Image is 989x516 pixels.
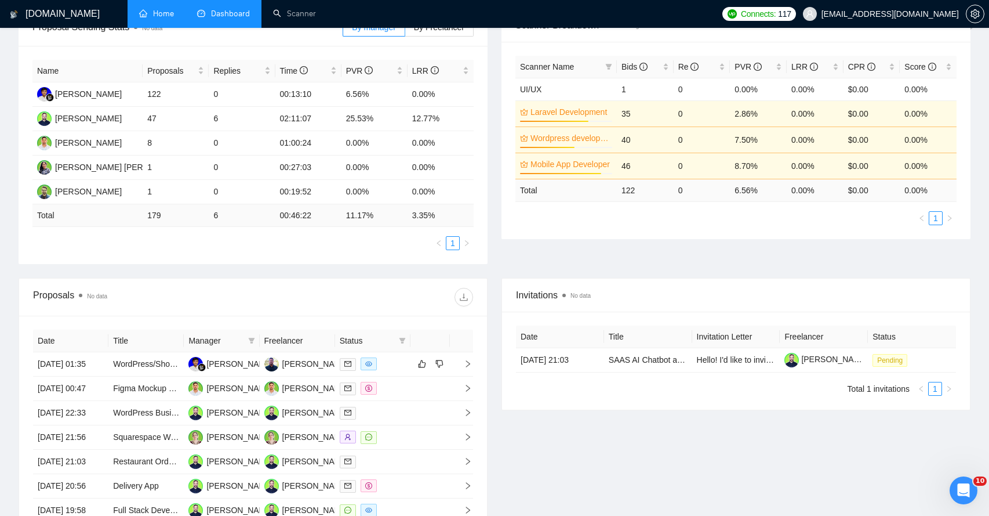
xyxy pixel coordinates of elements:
a: Pending [872,355,912,365]
span: No data [142,25,162,31]
span: eye [365,360,372,367]
span: eye [365,507,372,514]
span: mail [344,482,351,489]
th: Manager [184,330,259,352]
a: AC[PERSON_NAME] [188,383,273,392]
div: [PERSON_NAME] [282,455,349,468]
span: right [454,360,472,368]
div: [PERSON_NAME] [206,479,273,492]
span: info-circle [754,63,762,71]
span: 10 [973,477,987,486]
img: FR [37,87,52,102]
td: 122 [143,82,209,107]
li: Previous Page [914,382,928,396]
div: [PERSON_NAME] [206,406,273,419]
td: 0.00% [787,78,843,100]
a: AC[PERSON_NAME] [37,138,122,147]
div: Proposals [33,288,253,306]
img: SS [37,160,52,175]
a: Wordpress development [530,132,610,145]
td: Total [32,204,143,227]
span: filter [397,332,408,349]
td: 0.00% [900,127,957,153]
span: filter [605,63,612,70]
th: Freelancer [780,326,868,348]
span: right [463,240,470,247]
td: 46 [617,153,674,179]
a: WordPress Business Site Development with EventBrite Integration [113,408,351,417]
td: 0.00% [408,131,474,156]
span: Score [904,62,936,71]
span: info-circle [867,63,875,71]
span: mail [344,458,351,465]
span: Time [280,66,308,75]
li: 1 [929,211,943,225]
a: SS[PERSON_NAME] [PERSON_NAME] [37,162,191,171]
td: 00:19:52 [275,180,341,204]
span: crown [520,160,528,168]
td: 01:00:24 [275,131,341,156]
li: Previous Page [432,236,446,250]
span: message [344,507,351,514]
button: right [460,236,474,250]
span: user [806,10,814,18]
li: 1 [928,382,942,396]
span: left [918,215,925,222]
span: dislike [435,359,443,369]
li: Next Page [942,382,956,396]
th: Name [32,60,143,82]
td: 0 [674,127,730,153]
a: Figma Mockup Designer for Pizza Restaurant Website Redesign [113,384,345,393]
a: SK[PERSON_NAME] [188,407,273,417]
td: 0.00% [341,180,408,204]
td: 122 [617,179,674,201]
span: crown [520,134,528,142]
span: right [454,409,472,417]
span: Proposals [147,64,195,77]
a: WordPress/Shopify developer needed. [113,359,252,369]
td: 0.00% [408,180,474,204]
img: SC [188,430,203,445]
span: Re [678,62,699,71]
a: SK[PERSON_NAME] [264,505,349,514]
iframe: Intercom live chat [950,477,977,504]
img: SK [264,406,279,420]
th: Replies [209,60,275,82]
th: Freelancer [260,330,335,352]
span: message [365,434,372,441]
li: Next Page [943,211,957,225]
a: SK[PERSON_NAME] [264,456,349,466]
button: setting [966,5,984,23]
span: Scanner Name [520,62,574,71]
td: 00:27:03 [275,156,341,180]
a: Squarespace Website Enhancement & Digital Marketing Support [113,432,346,442]
a: SK[PERSON_NAME] [188,481,273,490]
button: left [914,382,928,396]
span: right [454,506,472,514]
span: CPR [848,62,875,71]
img: SK [188,454,203,469]
span: Dashboard [211,9,250,19]
td: 0.00% [730,78,787,100]
td: 12.77% [408,107,474,131]
div: [PERSON_NAME] [55,136,122,149]
td: 0 [674,179,730,201]
a: homeHome [139,9,174,19]
li: Total 1 invitations [848,382,910,396]
td: 6 [209,204,275,227]
span: info-circle [639,63,648,71]
span: left [918,385,925,392]
th: Proposals [143,60,209,82]
div: [PERSON_NAME] [206,431,273,443]
td: 0.00% [787,100,843,127]
a: SK[PERSON_NAME] [37,113,122,122]
a: SK[PERSON_NAME] [188,456,273,466]
td: 0.00% [787,127,843,153]
img: AC [188,381,203,396]
div: [PERSON_NAME] [55,112,122,125]
span: filter [399,337,406,344]
td: 0.00 % [900,179,957,201]
a: Restaurant Ordering and Payment Website and Mobile Apps Development [113,457,380,466]
span: dashboard [197,9,205,17]
a: NK[PERSON_NAME] [37,186,122,196]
